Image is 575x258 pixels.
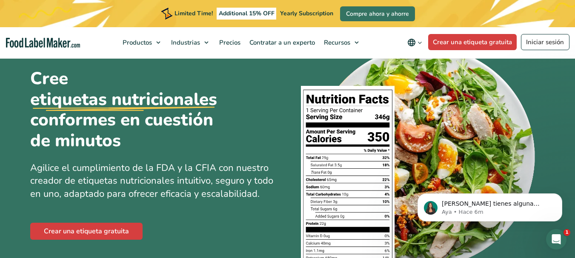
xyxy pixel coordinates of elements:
span: 1 [564,229,570,236]
a: Food Label Maker homepage [6,38,80,48]
a: Industrias [167,27,213,58]
span: Additional 15% OFF [217,8,277,20]
a: Precios [215,27,243,58]
a: Iniciar sesión [521,34,569,50]
span: Recursos [321,38,351,47]
u: etiquetas nutricionales [30,89,217,110]
a: Productos [118,27,165,58]
a: Recursos [320,27,363,58]
a: Contratar a un experto [245,27,318,58]
iframe: Intercom live chat [546,229,566,249]
a: Crear una etiqueta gratuita [30,223,143,240]
span: Limited Time! [175,9,213,17]
span: Precios [217,38,241,47]
span: Agilice el cumplimiento de la FDA y la CFIA con nuestro creador de etiquetas nutricionales intuit... [30,162,273,201]
span: Industrias [169,38,201,47]
iframe: Intercom notifications mensaje [405,176,575,235]
span: Yearly Subscription [280,9,333,17]
button: Change language [401,34,428,51]
span: Productos [120,38,153,47]
a: Compre ahora y ahorre [340,6,415,21]
a: Crear una etiqueta gratuita [428,34,517,50]
span: Contratar a un experto [247,38,316,47]
h1: Cree conformes en cuestión de minutos [30,68,235,151]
